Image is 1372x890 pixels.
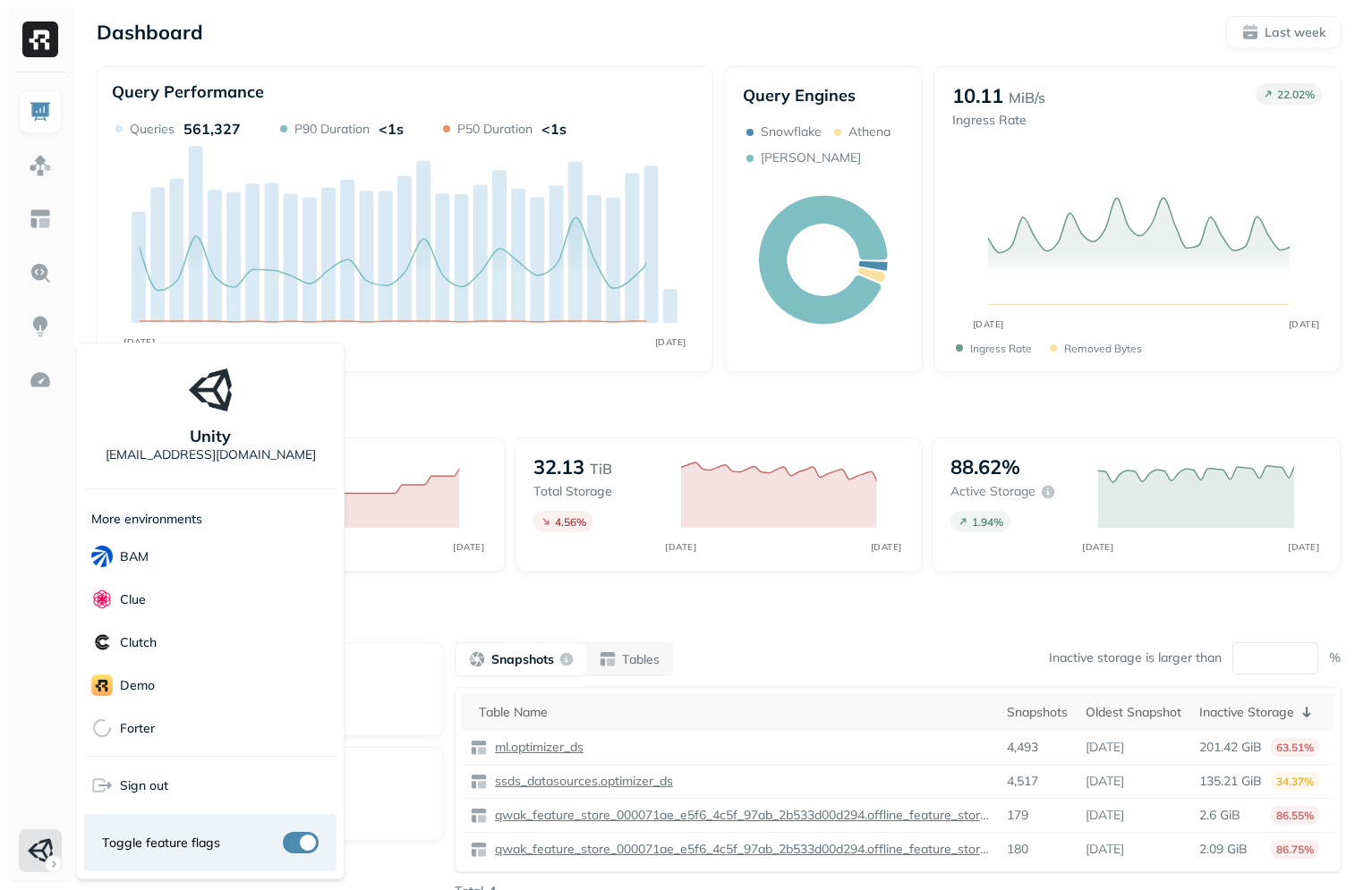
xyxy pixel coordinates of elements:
[106,446,316,463] p: [EMAIL_ADDRESS][DOMAIN_NAME]
[120,720,155,737] p: Forter
[91,589,113,610] img: Clue
[91,546,113,567] img: BAM
[189,369,232,411] img: Unity
[91,631,113,653] img: Clutch
[91,511,202,528] p: More environments
[120,548,149,565] p: BAM
[120,634,157,651] p: Clutch
[190,426,231,446] p: Unity
[120,591,146,608] p: Clue
[102,835,220,852] span: Toggle feature flags
[120,777,168,794] span: Sign out
[91,674,113,696] img: demo
[120,677,155,694] p: demo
